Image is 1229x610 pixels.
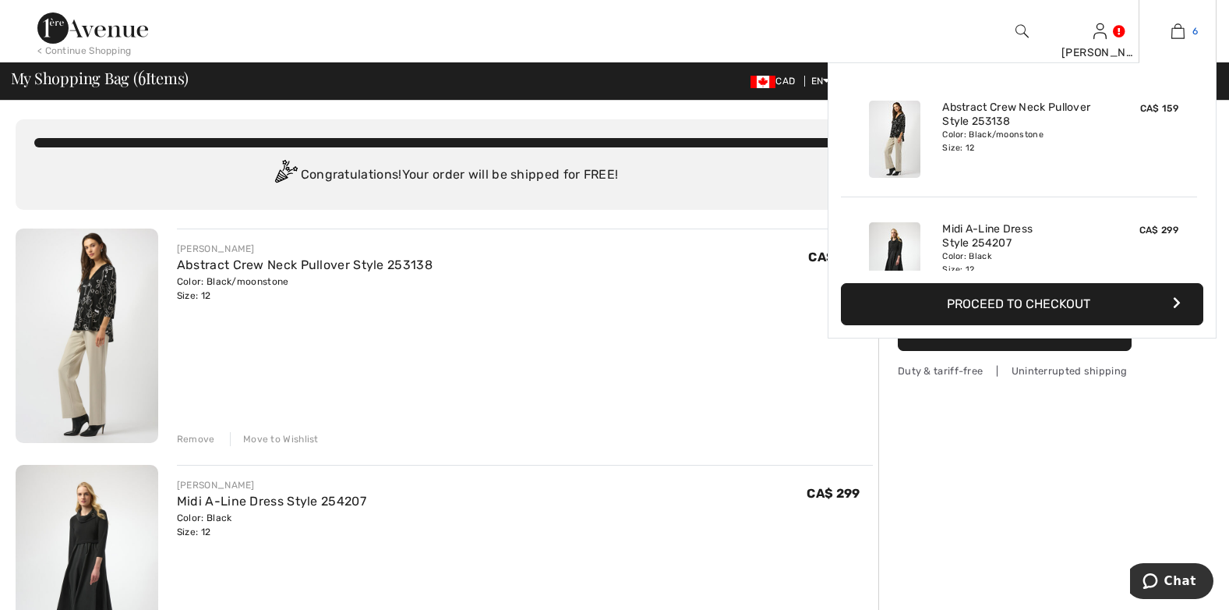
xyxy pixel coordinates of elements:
a: Midi A-Line Dress Style 254207 [177,494,366,509]
span: EN [811,76,831,87]
img: My Info [1093,22,1107,41]
img: Midi A-Line Dress Style 254207 [869,222,920,300]
span: CAD [750,76,801,87]
div: Move to Wishlist [230,432,319,446]
a: Sign In [1093,23,1107,38]
div: [PERSON_NAME] [177,242,433,256]
img: Canadian Dollar [750,76,775,88]
div: Remove [177,432,215,446]
img: My Bag [1171,22,1185,41]
span: CA$ 159 [1140,103,1178,114]
span: 6 [138,66,146,87]
div: Congratulations! Your order will be shipped for FREE! [34,160,854,191]
img: 1ère Avenue [37,12,148,44]
span: CA$ 159 [808,250,860,264]
img: Abstract Crew Neck Pullover Style 253138 [869,101,920,178]
div: [PERSON_NAME] [177,478,366,492]
img: Congratulation2.svg [270,160,301,191]
div: [PERSON_NAME] [1061,44,1138,61]
a: Abstract Crew Neck Pullover Style 253138 [942,101,1096,129]
div: Color: Black Size: 12 [942,250,1096,275]
img: Abstract Crew Neck Pullover Style 253138 [16,229,158,443]
iframe: Opens a widget where you can chat to one of our agents [1130,563,1213,602]
div: Color: Black/moonstone Size: 12 [177,275,433,303]
button: Proceed to Checkout [841,283,1203,325]
a: Midi A-Line Dress Style 254207 [942,222,1096,250]
div: < Continue Shopping [37,44,132,58]
div: Duty & tariff-free | Uninterrupted shipping [898,364,1132,378]
span: CA$ 299 [807,486,860,501]
a: Abstract Crew Neck Pullover Style 253138 [177,257,433,272]
a: 6 [1139,22,1216,41]
div: Color: Black Size: 12 [177,511,366,539]
span: My Shopping Bag ( Items) [11,70,189,86]
div: Color: Black/moonstone Size: 12 [942,129,1096,154]
img: search the website [1015,22,1029,41]
span: CA$ 299 [1139,225,1178,236]
span: 6 [1192,24,1198,38]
